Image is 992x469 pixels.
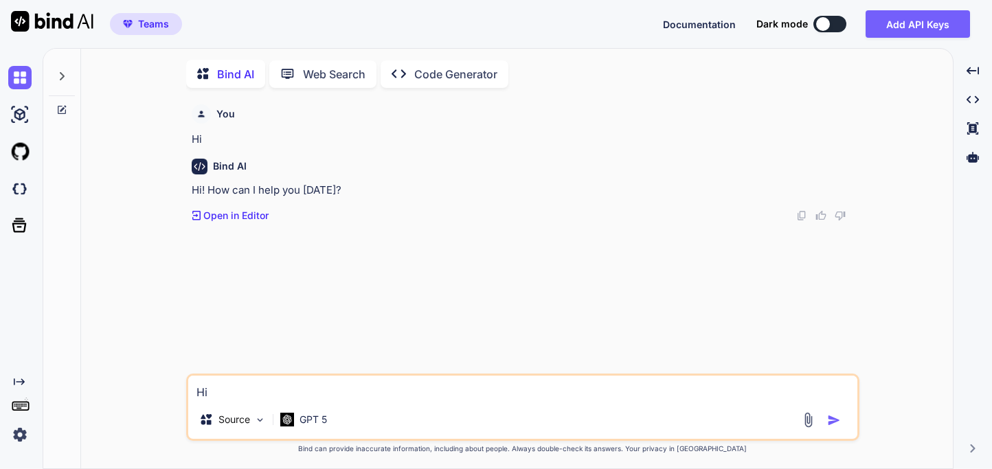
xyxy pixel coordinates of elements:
[815,210,826,221] img: like
[192,132,857,148] p: Hi
[213,159,247,173] h6: Bind AI
[188,376,857,400] textarea: Hi
[8,66,32,89] img: chat
[8,423,32,446] img: settings
[218,413,250,426] p: Source
[203,209,269,222] p: Open in Editor
[110,13,182,35] button: premiumTeams
[866,10,970,38] button: Add API Keys
[280,413,294,426] img: GPT 5
[138,17,169,31] span: Teams
[800,412,816,428] img: attachment
[186,444,859,454] p: Bind can provide inaccurate information, including about people. Always double-check its answers....
[835,210,846,221] img: dislike
[796,210,807,221] img: copy
[11,11,93,32] img: Bind AI
[303,66,365,82] p: Web Search
[8,103,32,126] img: ai-studio
[663,17,736,32] button: Documentation
[663,19,736,30] span: Documentation
[8,177,32,201] img: darkCloudIdeIcon
[414,66,497,82] p: Code Generator
[300,413,327,426] p: GPT 5
[254,414,266,426] img: Pick Models
[756,17,808,31] span: Dark mode
[192,183,857,198] p: Hi! How can I help you [DATE]?
[217,66,254,82] p: Bind AI
[123,20,133,28] img: premium
[8,140,32,163] img: githubLight
[827,413,841,427] img: icon
[216,107,235,121] h6: You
